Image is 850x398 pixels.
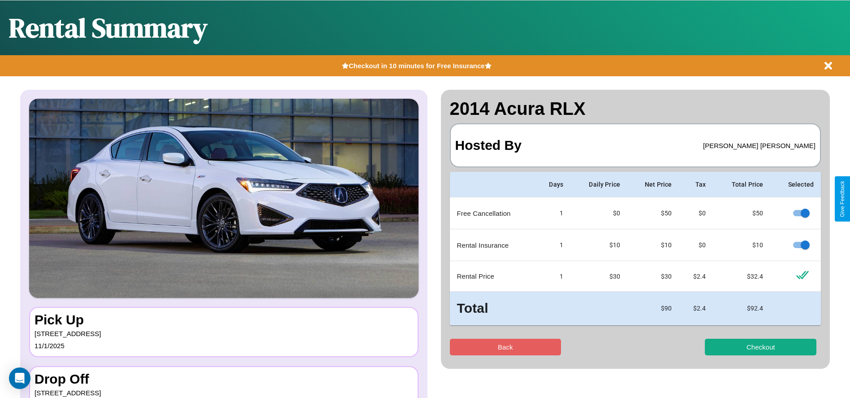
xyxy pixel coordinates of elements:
td: $ 32.4 [713,261,770,292]
button: Checkout [705,339,816,355]
td: $ 90 [627,292,679,325]
p: Rental Insurance [457,239,528,251]
td: 1 [535,197,570,229]
td: $ 30 [627,261,679,292]
td: $ 50 [627,197,679,229]
td: 1 [535,261,570,292]
th: Daily Price [570,172,627,197]
button: Back [450,339,561,355]
h3: Drop Off [35,372,413,387]
p: 11 / 1 / 2025 [35,340,413,352]
td: $ 92.4 [713,292,770,325]
p: Rental Price [457,270,528,282]
td: $0 [679,229,713,261]
td: $ 2.4 [679,261,713,292]
h3: Pick Up [35,312,413,328]
h2: 2014 Acura RLX [450,99,821,119]
td: $10 [570,229,627,261]
table: simple table [450,172,821,325]
td: $ 10 [713,229,770,261]
th: Total Price [713,172,770,197]
th: Net Price [627,172,679,197]
td: $ 30 [570,261,627,292]
h1: Rental Summary [9,9,207,46]
div: Open Intercom Messenger [9,367,30,389]
p: [PERSON_NAME] [PERSON_NAME] [703,140,815,152]
h3: Hosted By [455,129,522,162]
th: Selected [771,172,821,197]
td: 1 [535,229,570,261]
th: Tax [679,172,713,197]
td: $0 [570,197,627,229]
td: $0 [679,197,713,229]
h3: Total [457,299,528,318]
div: Give Feedback [839,181,846,217]
th: Days [535,172,570,197]
td: $ 50 [713,197,770,229]
td: $ 10 [627,229,679,261]
p: [STREET_ADDRESS] [35,328,413,340]
b: Checkout in 10 minutes for Free Insurance [349,62,484,70]
td: $ 2.4 [679,292,713,325]
p: Free Cancellation [457,207,528,219]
